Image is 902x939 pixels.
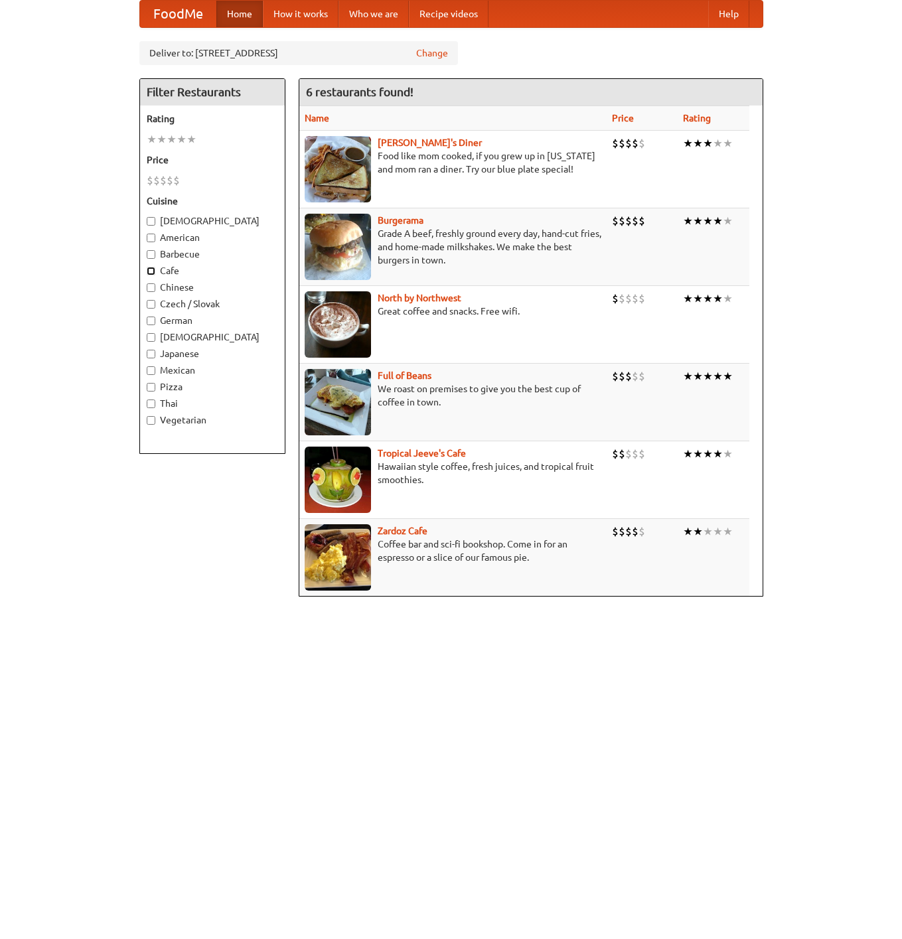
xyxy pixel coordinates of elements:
[147,283,155,292] input: Chinese
[157,132,167,147] li: ★
[619,291,625,306] li: $
[683,369,693,384] li: ★
[305,382,601,409] p: We roast on premises to give you the best cup of coffee in town.
[625,136,632,151] li: $
[167,132,177,147] li: ★
[723,447,733,461] li: ★
[305,460,601,486] p: Hawaiian style coffee, fresh juices, and tropical fruit smoothies.
[612,291,619,306] li: $
[147,248,278,261] label: Barbecue
[612,136,619,151] li: $
[147,416,155,425] input: Vegetarian
[703,524,713,539] li: ★
[378,293,461,303] b: North by Northwest
[683,447,693,461] li: ★
[693,369,703,384] li: ★
[693,524,703,539] li: ★
[147,397,278,410] label: Thai
[619,369,625,384] li: $
[140,79,285,106] h4: Filter Restaurants
[683,113,711,123] a: Rating
[147,413,278,427] label: Vegetarian
[378,215,423,226] a: Burgerama
[263,1,338,27] a: How it works
[147,383,155,392] input: Pizza
[683,291,693,306] li: ★
[147,132,157,147] li: ★
[378,448,466,459] a: Tropical Jeeve's Cafe
[723,369,733,384] li: ★
[625,524,632,539] li: $
[723,291,733,306] li: ★
[147,112,278,125] h5: Rating
[612,369,619,384] li: $
[153,173,160,188] li: $
[338,1,409,27] a: Who we are
[147,317,155,325] input: German
[147,333,155,342] input: [DEMOGRAPHIC_DATA]
[409,1,489,27] a: Recipe videos
[713,214,723,228] li: ★
[147,250,155,259] input: Barbecue
[619,136,625,151] li: $
[216,1,263,27] a: Home
[713,136,723,151] li: ★
[306,86,413,98] ng-pluralize: 6 restaurants found!
[139,41,458,65] div: Deliver to: [STREET_ADDRESS]
[708,1,749,27] a: Help
[639,524,645,539] li: $
[713,369,723,384] li: ★
[147,234,155,242] input: American
[723,214,733,228] li: ★
[147,281,278,294] label: Chinese
[612,113,634,123] a: Price
[703,291,713,306] li: ★
[187,132,196,147] li: ★
[619,214,625,228] li: $
[683,214,693,228] li: ★
[625,369,632,384] li: $
[693,136,703,151] li: ★
[703,447,713,461] li: ★
[378,370,431,381] a: Full of Beans
[378,526,427,536] a: Zardoz Cafe
[147,267,155,275] input: Cafe
[305,447,371,513] img: jeeves.jpg
[632,447,639,461] li: $
[693,291,703,306] li: ★
[305,227,601,267] p: Grade A beef, freshly ground every day, hand-cut fries, and home-made milkshakes. We make the bes...
[703,369,713,384] li: ★
[305,291,371,358] img: north.jpg
[693,214,703,228] li: ★
[612,214,619,228] li: $
[639,369,645,384] li: $
[147,330,278,344] label: [DEMOGRAPHIC_DATA]
[167,173,173,188] li: $
[305,538,601,564] p: Coffee bar and sci-fi bookshop. Come in for an espresso or a slice of our famous pie.
[632,524,639,539] li: $
[305,369,371,435] img: beans.jpg
[173,173,180,188] li: $
[147,214,278,228] label: [DEMOGRAPHIC_DATA]
[147,194,278,208] h5: Cuisine
[147,300,155,309] input: Czech / Slovak
[639,214,645,228] li: $
[639,291,645,306] li: $
[683,524,693,539] li: ★
[632,136,639,151] li: $
[140,1,216,27] a: FoodMe
[632,369,639,384] li: $
[147,347,278,360] label: Japanese
[378,137,482,148] a: [PERSON_NAME]'s Diner
[639,447,645,461] li: $
[703,214,713,228] li: ★
[147,173,153,188] li: $
[612,447,619,461] li: $
[683,136,693,151] li: ★
[625,214,632,228] li: $
[713,524,723,539] li: ★
[147,264,278,277] label: Cafe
